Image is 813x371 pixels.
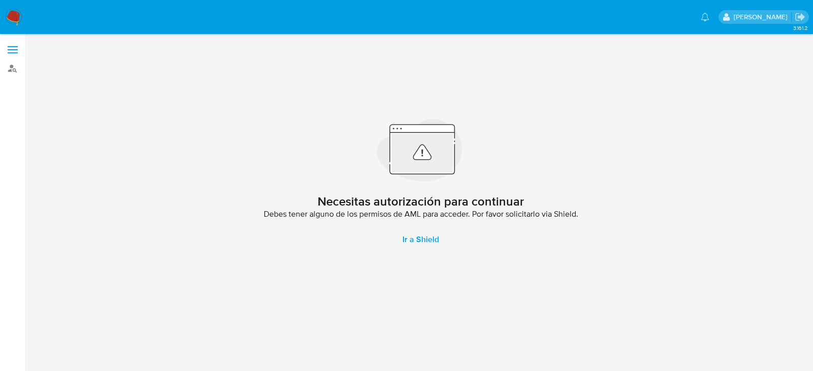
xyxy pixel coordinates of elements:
h2: Necesitas autorización para continuar [318,194,524,209]
span: Ir a Shield [402,227,439,252]
a: Ir a Shield [390,227,451,252]
a: Salir [795,12,805,22]
a: Notificaciones [701,13,709,21]
p: irving.ramirez@mercadolibre.com.mx [734,12,791,22]
span: Debes tener alguno de los permisos de AML para acceder. Por favor solicitarlo via Shield. [264,209,578,219]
